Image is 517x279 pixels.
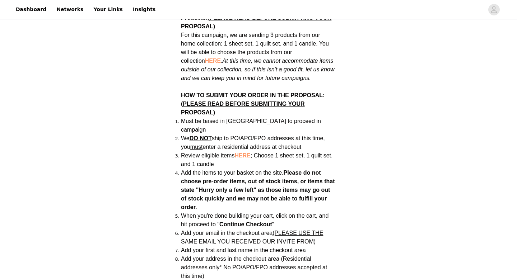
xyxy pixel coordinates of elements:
[129,1,160,18] a: Insights
[219,221,272,227] strong: Continue Checkout
[181,32,334,81] span: For this campaign, we are sending 3 products from our home collection; 1 sheet set, 1 quilt set, ...
[181,152,332,167] span: ; Choose 1 sheet set, 1 quilt set, and 1 candle
[181,101,305,115] span: (PLEASE READ BEFORE SUBMITTING YOUR PROPOSAL)
[11,1,51,18] a: Dashboard
[181,152,332,167] span: Review eligible items
[181,230,323,245] span: Add your email in the checkout area
[234,152,250,159] a: HERE
[490,4,497,15] div: avatar
[190,135,212,141] strong: DO NOT
[89,1,127,18] a: Your Links
[181,15,331,29] span: (PLEASE READ BEFORE SUBMITTING YOUR PROPOSAL)
[181,247,306,253] span: Add your first and last name in the checkout area
[181,15,331,29] strong: Products:
[181,170,284,176] span: Add the items to your basket on the site.
[181,170,335,210] strong: Please do not choose pre-order items, out of stock items, or items that state "Hurry only a few l...
[205,58,221,64] a: HERE
[181,256,327,279] span: Add your address in the checkout area (Residential addresses only* No PO/APO/FPO addresses accept...
[181,230,323,245] span: (PLEASE USE THE SAME EMAIL YOU RECEIVED OUR INVITE FROM)
[181,135,325,150] span: We ship to PO/APO/FPO addresses at this time, you enter a residential address at checkout
[190,144,203,150] span: must
[181,92,325,115] strong: HOW TO SUBMIT YOUR ORDER IN THE PROPOSAL:
[181,213,329,227] span: When you're done building your cart, click on the cart, and hit proceed to " "
[52,1,88,18] a: Networks
[181,58,334,81] em: At this time, we cannot accommodate items outside of our collection, so if this isn't a good fit,...
[181,118,321,133] span: Must be based in [GEOGRAPHIC_DATA] to proceed in campaign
